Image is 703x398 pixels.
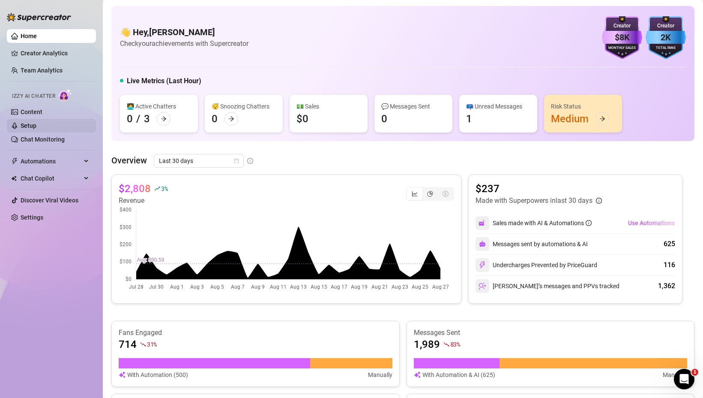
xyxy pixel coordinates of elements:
span: 1 [691,369,698,376]
span: rise [154,186,160,192]
article: $2,808 [119,182,151,196]
img: Chat Copilot [11,175,17,181]
iframe: Intercom live chat [674,369,694,389]
article: With Automation & AI (625) [422,370,495,380]
div: 625 [664,239,675,249]
img: svg%3e [479,241,486,247]
div: segmented control [406,187,454,201]
button: Use Automations [628,216,675,230]
article: 1,989 [414,338,440,351]
a: Chat Monitoring [21,136,65,143]
div: 0 [127,112,133,126]
article: Check your achievements with Supercreator [120,38,248,49]
span: Izzy AI Chatter [12,92,55,100]
img: blue-badge-DgoSNQY1.svg [646,16,686,59]
div: 1 [466,112,472,126]
img: purple-badge-B9DA21FR.svg [602,16,642,59]
a: Content [21,109,42,115]
span: thunderbolt [11,158,18,165]
article: With Automation (500) [127,370,188,380]
span: pie-chart [427,191,433,197]
div: Sales made with AI & Automations [493,218,592,228]
span: info-circle [596,198,602,204]
div: Creator [646,22,686,30]
article: 714 [119,338,137,351]
span: Automations [21,154,81,168]
div: Undercharges Prevented by PriceGuard [476,258,597,272]
img: logo-BBDzfeDw.svg [7,13,71,21]
h4: 👋 Hey, [PERSON_NAME] [120,26,248,38]
img: svg%3e [479,261,486,269]
div: Risk Status [551,102,615,111]
img: svg%3e [119,370,126,380]
div: Messages sent by automations & AI [476,237,588,251]
div: Total Fans [646,45,686,51]
article: Overview [111,154,147,167]
h5: Live Metrics (Last Hour) [127,76,201,86]
div: [PERSON_NAME]’s messages and PPVs tracked [476,279,619,293]
article: Fans Engaged [119,328,392,338]
a: Team Analytics [21,67,63,74]
div: 😴 Snoozing Chatters [212,102,276,111]
div: $0 [296,112,308,126]
div: 0 [212,112,218,126]
div: 💵 Sales [296,102,361,111]
a: Creator Analytics [21,46,89,60]
img: svg%3e [479,282,486,290]
article: Manually [663,370,687,380]
span: Use Automations [628,220,675,226]
span: fall [443,341,449,347]
div: 116 [664,260,675,270]
span: 3 % [161,184,168,193]
div: $8K [602,31,642,44]
div: Monthly Sales [602,45,642,51]
img: AI Chatter [59,89,72,101]
div: 💬 Messages Sent [381,102,446,111]
span: Chat Copilot [21,172,81,185]
span: arrow-right [228,116,234,122]
article: Manually [368,370,392,380]
img: svg%3e [414,370,421,380]
div: 1,362 [658,281,675,291]
span: arrow-right [599,116,605,122]
span: dollar-circle [443,191,449,197]
article: Revenue [119,196,168,206]
span: Last 30 days [159,154,239,167]
div: 0 [381,112,387,126]
img: svg%3e [479,219,486,227]
a: Settings [21,214,43,221]
span: line-chart [412,191,418,197]
div: 📪 Unread Messages [466,102,530,111]
a: Setup [21,122,36,129]
article: Messages Sent [414,328,688,338]
span: info-circle [586,220,592,226]
article: $237 [476,182,602,196]
span: fall [140,341,146,347]
span: arrow-right [161,116,167,122]
a: Home [21,33,37,39]
span: info-circle [247,158,253,164]
span: calendar [234,158,239,163]
div: 👩‍💻 Active Chatters [127,102,191,111]
a: Discover Viral Videos [21,197,78,204]
div: 2K [646,31,686,44]
span: 31 % [147,340,157,348]
div: 3 [144,112,150,126]
article: Made with Superpowers in last 30 days [476,196,592,206]
span: 83 % [450,340,460,348]
div: Creator [602,22,642,30]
